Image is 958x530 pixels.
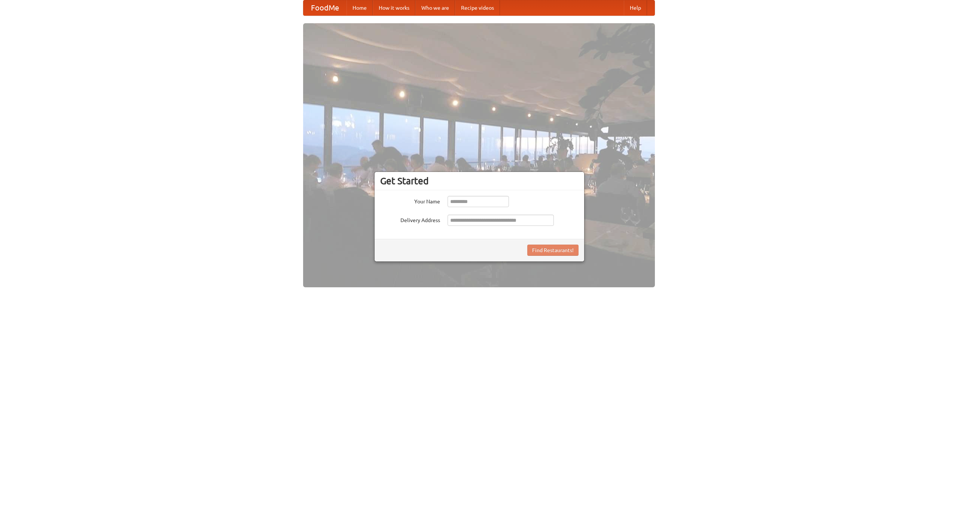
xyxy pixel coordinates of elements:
label: Your Name [380,196,440,205]
a: FoodMe [303,0,347,15]
a: Who we are [415,0,455,15]
a: Home [347,0,373,15]
button: Find Restaurants! [527,245,579,256]
a: Recipe videos [455,0,500,15]
label: Delivery Address [380,215,440,224]
a: Help [624,0,647,15]
a: How it works [373,0,415,15]
h3: Get Started [380,175,579,187]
